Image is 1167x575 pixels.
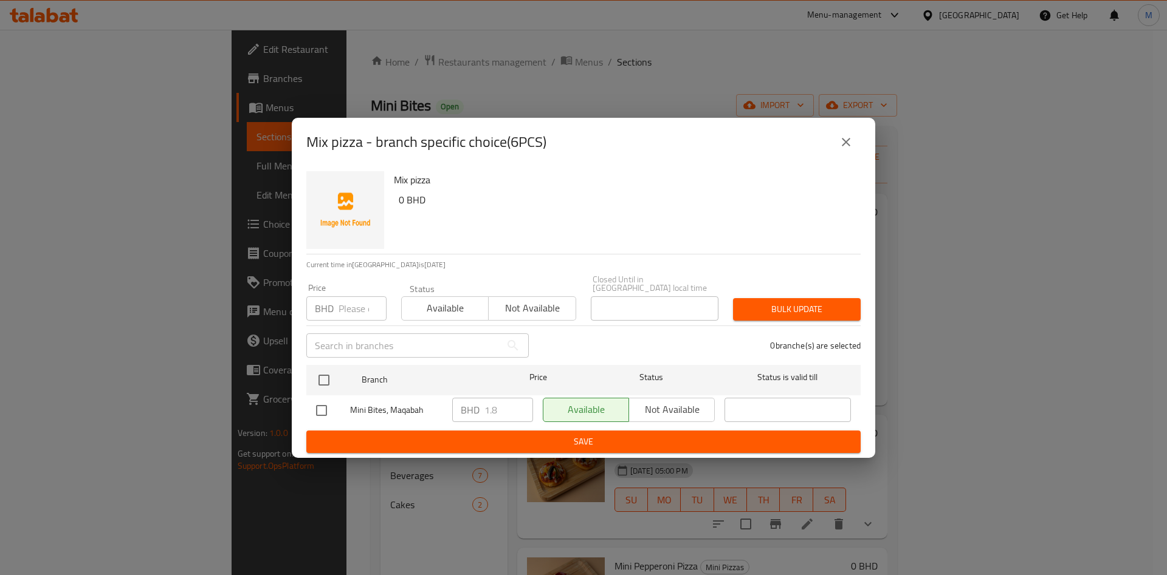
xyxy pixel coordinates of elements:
[498,370,579,385] span: Price
[316,434,851,449] span: Save
[339,296,387,321] input: Please enter price
[350,403,442,418] span: Mini Bites, Maqabah
[588,370,715,385] span: Status
[306,333,501,358] input: Search in branches
[743,302,851,317] span: Bulk update
[484,398,533,422] input: Please enter price
[306,259,861,270] p: Current time in [GEOGRAPHIC_DATA] is [DATE]
[725,370,851,385] span: Status is valid till
[488,296,576,321] button: Not available
[733,298,861,321] button: Bulk update
[494,299,571,317] span: Not available
[362,372,488,387] span: Branch
[306,171,384,249] img: Mix pizza
[401,296,489,321] button: Available
[306,430,861,453] button: Save
[770,339,861,352] p: 0 branche(s) are selected
[306,132,546,152] h2: Mix pizza - branch specific choice(6PCS)
[831,128,861,157] button: close
[407,299,484,317] span: Available
[399,191,851,208] h6: 0 BHD
[315,301,334,316] p: BHD
[461,403,480,417] p: BHD
[394,171,851,188] h6: Mix pizza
